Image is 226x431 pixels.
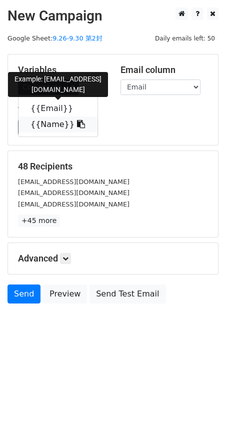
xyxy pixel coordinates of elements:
h5: 48 Recipients [18,161,208,172]
a: 9.26-9.30 第2封 [52,34,102,42]
small: [EMAIL_ADDRESS][DOMAIN_NAME] [18,200,129,208]
span: Daily emails left: 50 [151,33,218,44]
a: Preview [43,284,87,303]
a: {{Name}} [18,116,97,132]
small: Google Sheet: [7,34,102,42]
small: [EMAIL_ADDRESS][DOMAIN_NAME] [18,189,129,196]
h2: New Campaign [7,7,218,24]
h5: Advanced [18,253,208,264]
small: [EMAIL_ADDRESS][DOMAIN_NAME] [18,178,129,185]
a: Send [7,284,40,303]
a: +45 more [18,214,60,227]
a: Daily emails left: 50 [151,34,218,42]
h5: Email column [120,64,208,75]
h5: Variables [18,64,105,75]
a: Send Test Email [89,284,165,303]
a: {{Email}} [18,100,97,116]
div: Example: [EMAIL_ADDRESS][DOMAIN_NAME] [8,72,108,97]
